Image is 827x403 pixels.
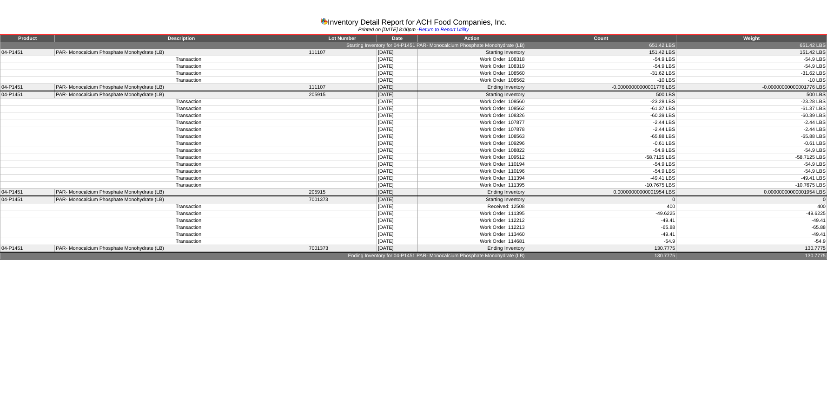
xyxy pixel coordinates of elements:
[0,77,377,84] td: Transaction
[377,105,418,112] td: [DATE]
[526,112,676,119] td: -60.39 LBS
[377,217,418,224] td: [DATE]
[418,203,526,210] td: Received: 12508
[526,154,676,161] td: -58.7125 LBS
[0,238,377,245] td: Transaction
[676,168,827,175] td: -54.9 LBS
[308,35,377,42] td: Lot Number
[526,84,676,91] td: -0.00000000000001776 LBS
[418,210,526,217] td: Work Order: 111395
[526,203,676,210] td: 400
[418,70,526,77] td: Work Order: 108560
[676,105,827,112] td: -61.37 LBS
[377,112,418,119] td: [DATE]
[0,161,377,168] td: Transaction
[418,238,526,245] td: Work Order: 114681
[55,35,308,42] td: Description
[377,175,418,182] td: [DATE]
[676,147,827,154] td: -54.9 LBS
[418,168,526,175] td: Work Order: 110196
[377,56,418,63] td: [DATE]
[418,196,526,203] td: Starting Inventory
[676,210,827,217] td: -49.6225
[418,245,526,253] td: Ending Inventory
[377,245,418,253] td: [DATE]
[418,35,526,42] td: Action
[676,189,827,196] td: 0.00000000000001954 LBS
[377,203,418,210] td: [DATE]
[0,84,55,91] td: 04-P1451
[526,63,676,70] td: -54.9 LBS
[0,105,377,112] td: Transaction
[0,133,377,140] td: Transaction
[676,252,827,260] td: 130.7775
[526,147,676,154] td: -54.9 LBS
[676,182,827,189] td: -10.7675 LBS
[526,56,676,63] td: -54.9 LBS
[676,77,827,84] td: -10 LBS
[676,245,827,253] td: 130.7775
[676,112,827,119] td: -60.39 LBS
[418,133,526,140] td: Work Order: 108563
[418,49,526,56] td: Starting Inventory
[418,84,526,91] td: Ending Inventory
[418,126,526,133] td: Work Order: 107878
[526,182,676,189] td: -10.7675 LBS
[418,231,526,238] td: Work Order: 113460
[526,189,676,196] td: 0.00000000000001954 LBS
[377,98,418,105] td: [DATE]
[526,126,676,133] td: -2.44 LBS
[526,133,676,140] td: -65.88 LBS
[418,91,526,98] td: Starting Inventory
[418,217,526,224] td: Work Order: 112212
[0,119,377,126] td: Transaction
[676,35,827,42] td: Weight
[377,196,418,203] td: [DATE]
[418,105,526,112] td: Work Order: 108562
[526,105,676,112] td: -61.37 LBS
[526,49,676,56] td: 151.42 LBS
[377,182,418,189] td: [DATE]
[526,98,676,105] td: -23.28 LBS
[676,175,827,182] td: -49.41 LBS
[676,238,827,245] td: -54.9
[418,63,526,70] td: Work Order: 108319
[377,70,418,77] td: [DATE]
[676,91,827,98] td: 500 LBS
[0,112,377,119] td: Transaction
[526,91,676,98] td: 500 LBS
[676,231,827,238] td: -49.41
[526,77,676,84] td: -10 LBS
[0,70,377,77] td: Transaction
[0,210,377,217] td: Transaction
[0,35,55,42] td: Product
[526,119,676,126] td: -2.44 LBS
[320,17,328,25] img: graph.gif
[418,140,526,147] td: Work Order: 109296
[418,147,526,154] td: Work Order: 108822
[0,154,377,161] td: Transaction
[55,84,308,91] td: PAR- Monocalcium Phosphate Monohydrate (LB)
[0,56,377,63] td: Transaction
[0,42,526,49] td: Starting Inventory for 04-P1451 PAR- Monocalcium Phosphate Monohydrate (LB)
[0,189,55,196] td: 04-P1451
[418,77,526,84] td: Work Order: 108562
[676,224,827,231] td: -65.88
[377,133,418,140] td: [DATE]
[377,119,418,126] td: [DATE]
[377,77,418,84] td: [DATE]
[676,126,827,133] td: -2.44 LBS
[526,140,676,147] td: -0.61 LBS
[676,154,827,161] td: -58.7125 LBS
[377,126,418,133] td: [DATE]
[526,168,676,175] td: -54.9 LBS
[377,168,418,175] td: [DATE]
[377,224,418,231] td: [DATE]
[377,189,418,196] td: [DATE]
[418,154,526,161] td: Work Order: 109512
[418,56,526,63] td: Work Order: 108318
[526,161,676,168] td: -54.9 LBS
[377,238,418,245] td: [DATE]
[308,245,377,253] td: 7001373
[377,140,418,147] td: [DATE]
